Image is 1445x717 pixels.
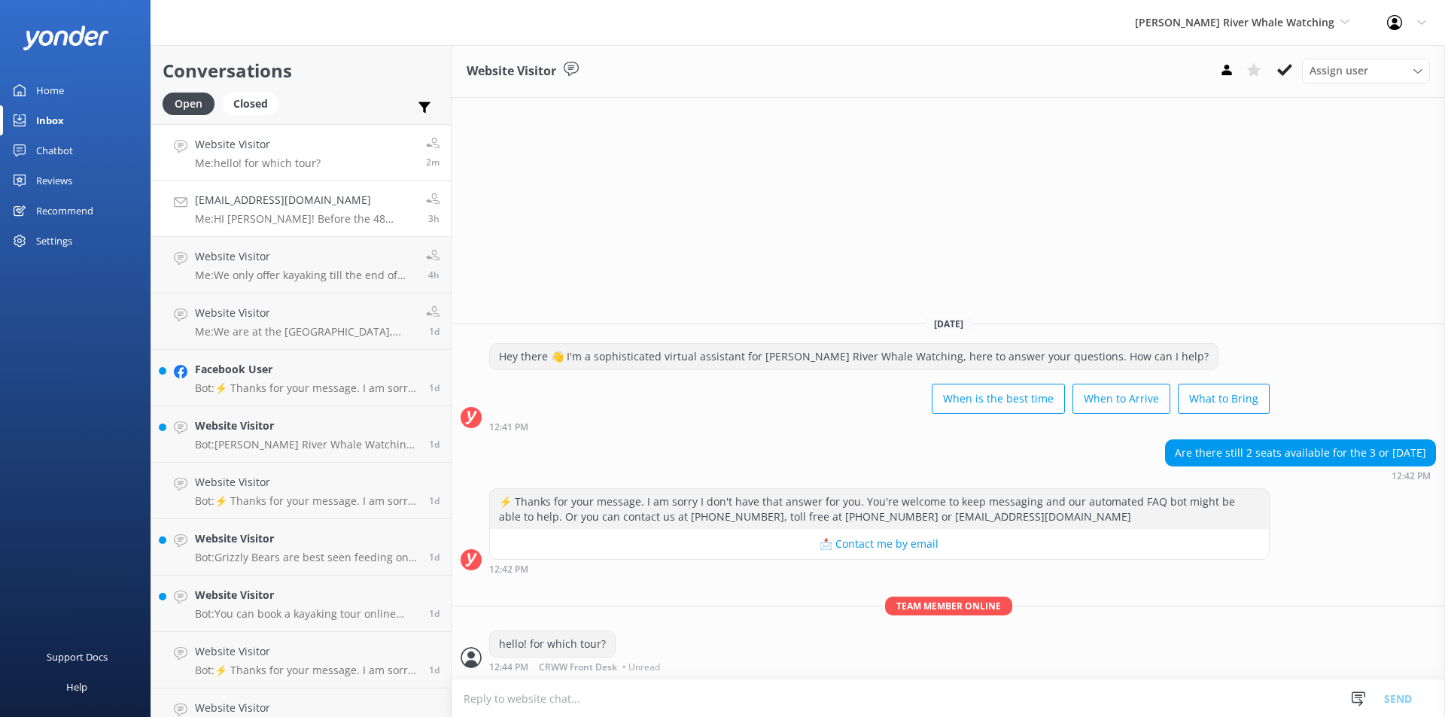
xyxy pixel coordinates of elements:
[429,494,440,507] span: Aug 28 2025 10:35am (UTC -07:00) America/Tijuana
[151,237,451,293] a: Website VisitorMe:We only offer kayaking till the end of August4h
[195,664,418,677] p: Bot: ⚡ Thanks for your message. I am sorry I don't have that answer for you. You're welcome to ke...
[195,156,321,170] p: Me: hello! for which tour?
[489,421,1270,432] div: Aug 29 2025 12:41pm (UTC -07:00) America/Tijuana
[490,344,1218,369] div: Hey there 👋 I'm a sophisticated virtual assistant for [PERSON_NAME] River Whale Watching, here to...
[195,643,418,660] h4: Website Visitor
[1166,440,1435,466] div: Are there still 2 seats available for the 3 or [DATE]
[195,305,415,321] h4: Website Visitor
[195,474,418,491] h4: Website Visitor
[622,663,660,672] span: • Unread
[490,489,1269,529] div: ⚡ Thanks for your message. I am sorry I don't have that answer for you. You're welcome to keep me...
[195,607,418,621] p: Bot: You can book a kayaking tour online through the following links: - For the Explorer Kayaking...
[66,672,87,702] div: Help
[151,350,451,406] a: Facebook UserBot:⚡ Thanks for your message. I am sorry I don't have that answer for you. You're w...
[539,663,617,672] span: CRWW Front Desk
[36,75,64,105] div: Home
[429,607,440,620] span: Aug 28 2025 03:08am (UTC -07:00) America/Tijuana
[36,196,93,226] div: Recommend
[195,361,418,378] h4: Facebook User
[36,226,72,256] div: Settings
[36,105,64,135] div: Inbox
[151,124,451,181] a: Website VisitorMe:hello! for which tour?2m
[151,519,451,576] a: Website VisitorBot:Grizzly Bears are best seen feeding on salmon in September and October, with g...
[151,632,451,688] a: Website VisitorBot:⚡ Thanks for your message. I am sorry I don't have that answer for you. You're...
[195,494,418,508] p: Bot: ⚡ Thanks for your message. I am sorry I don't have that answer for you. You're welcome to ke...
[195,269,415,282] p: Me: We only offer kayaking till the end of August
[1178,384,1270,414] button: What to Bring
[426,156,440,169] span: Aug 29 2025 12:44pm (UTC -07:00) America/Tijuana
[429,325,440,338] span: Aug 28 2025 11:41am (UTC -07:00) America/Tijuana
[932,384,1065,414] button: When is the best time
[1302,59,1430,83] div: Assign User
[490,631,615,657] div: hello! for which tour?
[428,269,440,281] span: Aug 29 2025 08:24am (UTC -07:00) America/Tijuana
[23,26,109,50] img: yonder-white-logo.png
[36,166,72,196] div: Reviews
[151,463,451,519] a: Website VisitorBot:⚡ Thanks for your message. I am sorry I don't have that answer for you. You're...
[195,418,418,434] h4: Website Visitor
[195,212,415,226] p: Me: HI [PERSON_NAME]! Before the 48 Hours in advance, you will get a full refund to the card you ...
[36,135,73,166] div: Chatbot
[195,192,415,208] h4: [EMAIL_ADDRESS][DOMAIN_NAME]
[195,381,418,395] p: Bot: ⚡ Thanks for your message. I am sorry I don't have that answer for you. You're welcome to ke...
[195,136,321,153] h4: Website Visitor
[1072,384,1170,414] button: When to Arrive
[489,423,528,432] strong: 12:41 PM
[47,642,108,672] div: Support Docs
[490,529,1269,559] button: 📩 Contact me by email
[195,551,418,564] p: Bot: Grizzly Bears are best seen feeding on salmon in September and October, with good sightings ...
[1135,15,1334,29] span: [PERSON_NAME] River Whale Watching
[429,438,440,451] span: Aug 28 2025 10:50am (UTC -07:00) America/Tijuana
[885,597,1012,615] span: Team member online
[1165,470,1436,481] div: Aug 29 2025 12:42pm (UTC -07:00) America/Tijuana
[195,530,418,547] h4: Website Visitor
[467,62,556,81] h3: Website Visitor
[195,438,418,451] p: Bot: [PERSON_NAME] River Whale Watching is located at [GEOGRAPHIC_DATA], [GEOGRAPHIC_DATA], [PERS...
[1310,62,1368,79] span: Assign user
[429,664,440,676] span: Aug 27 2025 08:19pm (UTC -07:00) America/Tijuana
[222,95,287,111] a: Closed
[489,661,664,672] div: Aug 29 2025 12:44pm (UTC -07:00) America/Tijuana
[429,551,440,564] span: Aug 28 2025 06:57am (UTC -07:00) America/Tijuana
[163,56,440,85] h2: Conversations
[163,95,222,111] a: Open
[489,564,1270,574] div: Aug 29 2025 12:42pm (UTC -07:00) America/Tijuana
[1392,472,1431,481] strong: 12:42 PM
[195,587,418,603] h4: Website Visitor
[428,212,440,225] span: Aug 29 2025 09:24am (UTC -07:00) America/Tijuana
[195,248,415,265] h4: Website Visitor
[925,317,972,330] span: [DATE]
[429,381,440,394] span: Aug 28 2025 10:57am (UTC -07:00) America/Tijuana
[151,576,451,632] a: Website VisitorBot:You can book a kayaking tour online through the following links: - For the Exp...
[195,325,415,339] p: Me: We are at the [GEOGRAPHIC_DATA], [GEOGRAPHIC_DATA] E
[151,293,451,350] a: Website VisitorMe:We are at the [GEOGRAPHIC_DATA], [GEOGRAPHIC_DATA] E1d
[151,406,451,463] a: Website VisitorBot:[PERSON_NAME] River Whale Watching is located at [GEOGRAPHIC_DATA], [GEOGRAPHI...
[489,663,528,672] strong: 12:44 PM
[163,93,214,115] div: Open
[222,93,279,115] div: Closed
[489,565,528,574] strong: 12:42 PM
[195,700,418,716] h4: Website Visitor
[151,181,451,237] a: [EMAIL_ADDRESS][DOMAIN_NAME]Me:HI [PERSON_NAME]! Before the 48 Hours in advance, you will get a f...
